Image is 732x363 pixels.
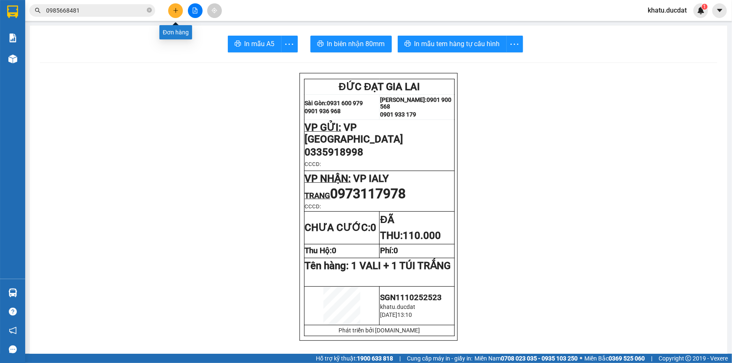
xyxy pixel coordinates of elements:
[380,303,415,310] span: khatu.ducdat
[501,355,578,362] strong: 0708 023 035 - 0935 103 250
[380,214,441,241] strong: ĐÃ THU:
[327,100,363,106] strong: 0931 600 979
[245,39,275,49] span: In mẫu A5
[35,8,41,13] span: search
[712,3,727,18] button: caret-down
[9,308,17,316] span: question-circle
[641,5,693,16] span: khatu.ducdat
[697,7,705,14] img: icon-new-feature
[305,222,377,233] strong: CHƯA CƯỚC:
[357,355,393,362] strong: 1900 633 818
[9,327,17,334] span: notification
[317,40,324,48] span: printer
[281,39,297,49] span: more
[327,39,385,49] span: In biên nhận 80mm
[228,36,281,52] button: printerIn mẫu A5
[339,81,420,93] span: ĐỨC ĐẠT GIA LAI
[192,8,198,13] span: file-add
[703,4,706,10] span: 1
[9,345,17,353] span: message
[414,39,500,49] span: In mẫu tem hàng tự cấu hình
[305,108,341,114] strong: 0901 936 968
[8,288,17,297] img: warehouse-icon
[398,36,507,52] button: printerIn mẫu tem hàng tự cấu hình
[404,40,411,48] span: printer
[371,222,377,233] span: 0
[46,6,145,15] input: Tìm tên, số ĐT hoặc mã đơn
[702,4,708,10] sup: 1
[8,54,17,63] img: warehouse-icon
[352,260,451,272] span: 1 VALI + 1 TÚI TRẮNG
[305,122,404,145] span: VP [GEOGRAPHIC_DATA]
[584,354,645,363] span: Miền Bắc
[399,354,401,363] span: |
[403,230,441,241] span: 110.000
[397,311,412,318] span: 13:10
[5,41,47,49] strong: 0901 936 968
[147,8,152,13] span: close-circle
[5,23,31,31] strong: Sài Gòn:
[393,246,398,255] span: 0
[54,23,122,39] strong: 0901 900 568
[380,246,398,255] strong: Phí:
[5,52,104,76] span: VP [GEOGRAPHIC_DATA]
[380,111,416,118] strong: 0901 933 179
[5,52,42,64] span: VP GỬI:
[305,122,341,133] span: VP GỬI:
[305,173,351,184] span: VP NHẬN:
[5,23,46,39] strong: 0931 600 979
[8,34,17,42] img: solution-icon
[173,8,179,13] span: plus
[380,293,442,302] span: SGN1110252523
[332,246,337,255] span: 0
[305,161,321,167] span: CCCD:
[716,7,724,14] span: caret-down
[407,354,472,363] span: Cung cấp máy in - giấy in:
[207,3,222,18] button: aim
[188,3,203,18] button: file-add
[211,8,217,13] span: aim
[685,355,691,361] span: copyright
[380,311,397,318] span: [DATE]
[305,146,364,158] span: 0335918998
[305,203,321,210] span: CCCD:
[168,3,183,18] button: plus
[234,40,241,48] span: printer
[474,354,578,363] span: Miền Nam
[609,355,645,362] strong: 0369 525 060
[54,41,95,49] strong: 0901 933 179
[380,96,427,103] strong: [PERSON_NAME]:
[580,357,582,360] span: ⚪️
[507,39,523,49] span: more
[304,325,455,336] td: Phát triển bởi [DOMAIN_NAME]
[354,173,389,184] span: VP IALY
[305,260,451,272] span: Tên hàng:
[651,354,652,363] span: |
[305,246,337,255] strong: Thu Hộ:
[281,36,298,52] button: more
[331,186,406,202] span: 0973117978
[316,354,393,363] span: Hỗ trợ kỹ thuật:
[380,96,451,110] strong: 0901 900 568
[310,36,392,52] button: printerIn biên nhận 80mm
[305,100,327,106] strong: Sài Gòn:
[506,36,523,52] button: more
[23,8,104,20] span: ĐỨC ĐẠT GIA LAI
[147,7,152,15] span: close-circle
[305,191,331,200] span: TRANG
[54,23,107,31] strong: [PERSON_NAME]:
[7,5,18,18] img: logo-vxr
